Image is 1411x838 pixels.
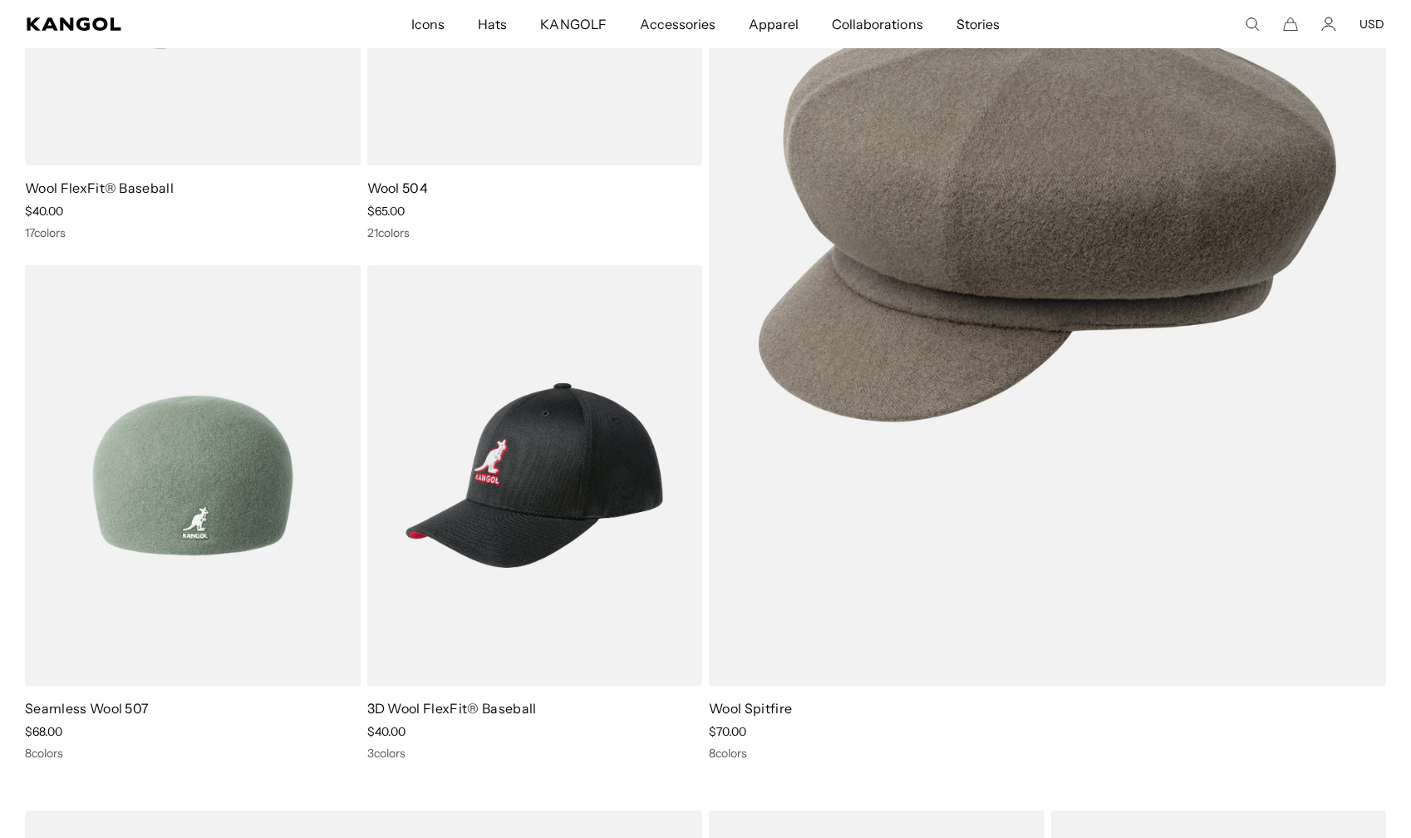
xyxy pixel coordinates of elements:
a: Wool Spitfire [709,700,792,717]
summary: Search here [1245,17,1260,32]
a: 3D Wool FlexFit® Baseball [367,700,537,717]
a: Wool FlexFit® Baseball [25,180,174,196]
div: 8 colors [25,746,361,761]
a: Kangol [27,17,272,31]
span: $70.00 [709,724,746,739]
div: 3 colors [367,746,703,761]
button: Cart [1283,17,1298,32]
button: USD [1359,17,1384,32]
div: 8 colors [709,746,1386,761]
a: Wool 504 [367,180,429,196]
span: $40.00 [367,724,406,739]
span: $68.00 [25,724,62,739]
div: 21 colors [367,225,703,240]
img: Seamless Wool 507 [25,265,361,687]
a: Seamless Wool 507 [25,700,149,717]
img: 3D Wool FlexFit® Baseball [367,265,703,687]
span: $65.00 [367,204,405,219]
span: $40.00 [25,204,63,219]
a: Account [1321,17,1336,32]
div: 17 colors [25,225,361,240]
